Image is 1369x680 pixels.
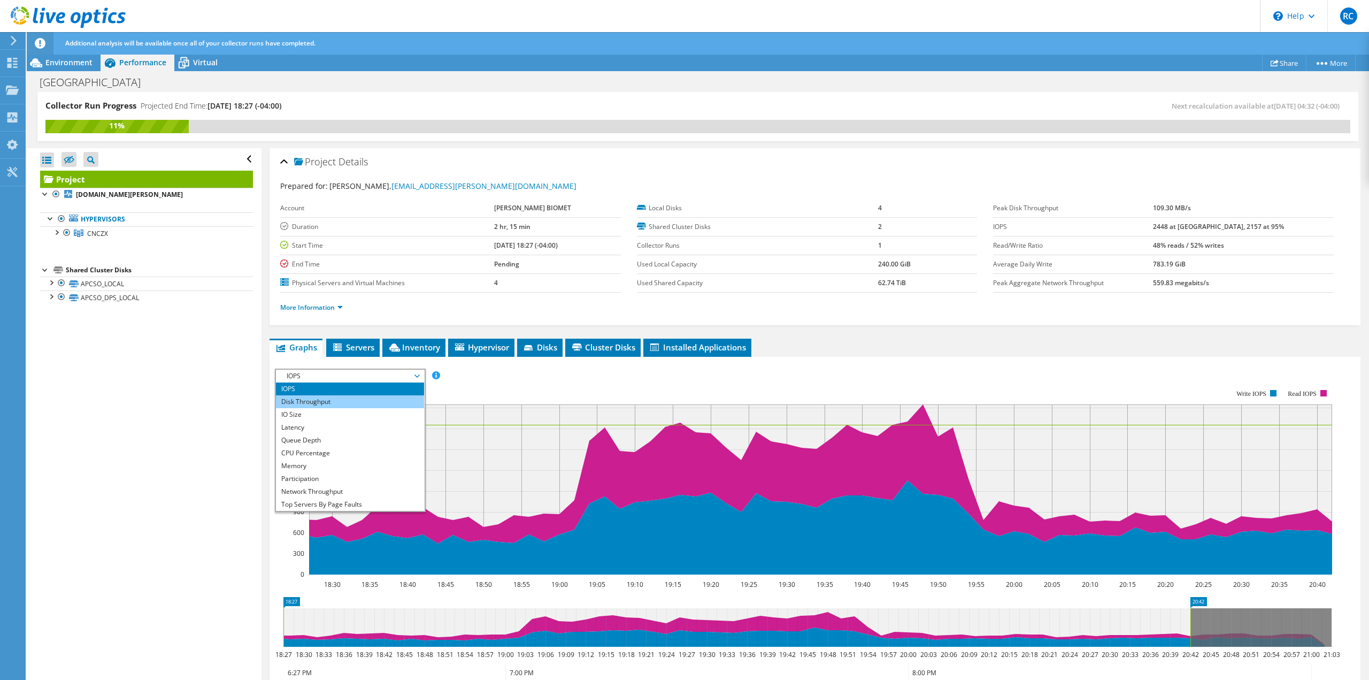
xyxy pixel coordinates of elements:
text: 18:27 [275,650,292,659]
text: 20:20 [1157,580,1174,589]
b: 109.30 MB/s [1153,203,1191,212]
label: Physical Servers and Virtual Machines [280,278,494,288]
span: Virtual [193,57,218,67]
text: 18:55 [513,580,530,589]
span: Details [339,155,368,168]
text: 18:33 [316,650,332,659]
a: More [1306,55,1356,71]
text: 19:12 [578,650,594,659]
h1: [GEOGRAPHIC_DATA] [35,77,157,88]
span: Additional analysis will be available once all of your collector runs have completed. [65,39,316,48]
b: Pending [494,259,519,269]
text: 19:40 [854,580,871,589]
text: 18:57 [477,650,494,659]
text: 18:30 [324,580,341,589]
text: 19:57 [880,650,897,659]
b: 559.83 megabits/s [1153,278,1209,287]
span: Hypervisor [453,342,509,353]
span: [DATE] 18:27 (-04:00) [207,101,281,111]
span: IOPS [281,370,419,383]
li: Network Throughput [276,485,424,498]
label: Account [280,203,494,213]
text: 18:50 [475,580,492,589]
text: 20:27 [1082,650,1098,659]
text: 20:57 [1283,650,1300,659]
text: 20:00 [1006,580,1022,589]
div: 11% [45,120,189,132]
text: 19:15 [665,580,681,589]
a: APCSO_DPS_LOCAL [40,291,253,304]
text: 20:54 [1263,650,1280,659]
a: Share [1262,55,1306,71]
a: More Information [280,303,343,312]
span: Disks [522,342,557,353]
text: 19:45 [799,650,816,659]
text: 20:05 [1044,580,1060,589]
li: Memory [276,460,424,472]
label: Duration [280,221,494,232]
text: 20:42 [1182,650,1199,659]
div: Shared Cluster Disks [66,264,253,277]
label: Read/Write Ratio [993,240,1153,251]
text: 19:15 [598,650,614,659]
text: 18:48 [417,650,433,659]
b: 2 hr, 15 min [494,222,530,231]
text: 19:09 [558,650,574,659]
text: 19:39 [759,650,776,659]
span: [PERSON_NAME], [329,181,576,191]
b: [DOMAIN_NAME][PERSON_NAME] [76,190,183,199]
li: Latency [276,421,424,434]
text: 18:42 [376,650,393,659]
li: Disk Throughput [276,395,424,408]
span: Graphs [275,342,317,353]
b: [DATE] 18:27 (-04:00) [494,241,558,250]
text: 19:33 [719,650,735,659]
text: 19:20 [703,580,719,589]
text: 20:36 [1142,650,1159,659]
li: Top Servers By Page Faults [276,498,424,511]
b: 240.00 GiB [878,259,911,269]
label: IOPS [993,221,1153,232]
li: Queue Depth [276,434,424,447]
text: 19:27 [679,650,695,659]
text: 19:00 [497,650,514,659]
label: Collector Runs [637,240,878,251]
text: 21:00 [1303,650,1320,659]
text: 18:35 [362,580,378,589]
label: Used Local Capacity [637,259,878,270]
text: 18:45 [396,650,413,659]
text: 20:12 [981,650,997,659]
span: Inventory [388,342,440,353]
text: 600 [293,528,304,537]
span: Servers [332,342,374,353]
text: 18:54 [457,650,473,659]
b: 4 [494,278,498,287]
span: Cluster Disks [571,342,635,353]
b: 783.19 GiB [1153,259,1186,269]
label: Average Daily Write [993,259,1153,270]
text: 20:03 [920,650,937,659]
text: 19:42 [779,650,796,659]
text: Read IOPS [1288,390,1317,398]
text: 0 [301,570,304,579]
text: 19:36 [739,650,756,659]
text: 20:06 [941,650,957,659]
text: 19:21 [638,650,655,659]
a: Project [40,171,253,188]
b: 1 [878,241,882,250]
text: 19:51 [840,650,856,659]
label: Start Time [280,240,494,251]
text: 19:35 [817,580,833,589]
text: 19:18 [618,650,635,659]
a: APCSO_LOCAL [40,277,253,291]
span: RC [1340,7,1357,25]
label: Peak Aggregate Network Throughput [993,278,1153,288]
text: 20:30 [1102,650,1118,659]
text: 300 [293,549,304,558]
text: 20:45 [1203,650,1219,659]
text: 20:25 [1195,580,1212,589]
text: 19:50 [930,580,947,589]
b: 4 [878,203,882,212]
text: 21:03 [1324,650,1340,659]
text: 20:39 [1162,650,1179,659]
